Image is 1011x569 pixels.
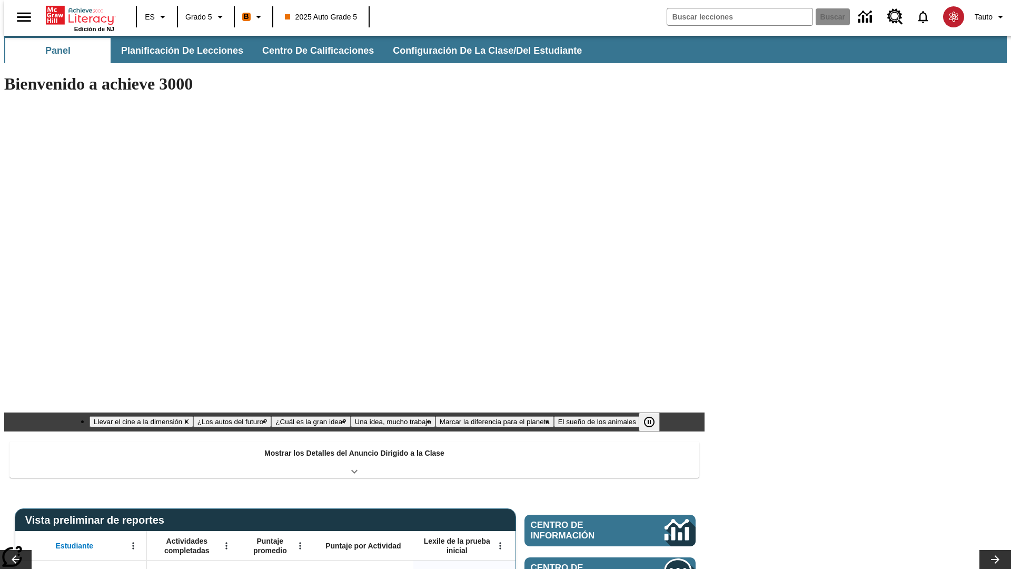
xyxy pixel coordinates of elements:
[8,2,39,33] button: Abrir el menú lateral
[384,38,590,63] button: Configuración de la clase/del estudiante
[238,7,269,26] button: Boost El color de la clase es anaranjado. Cambiar el color de la clase.
[56,541,94,551] span: Estudiante
[909,3,937,31] a: Notificaciones
[492,538,508,554] button: Abrir menú
[74,26,114,32] span: Edición de NJ
[524,515,696,546] a: Centro de información
[4,74,705,94] h1: Bienvenido a achieve 3000
[285,12,358,23] span: 2025 Auto Grade 5
[943,6,964,27] img: avatar image
[419,536,495,555] span: Lexile de la prueba inicial
[667,8,812,25] input: Buscar campo
[271,416,350,427] button: Diapositiva 3 ¿Cuál es la gran idea?
[185,12,212,23] span: Grado 5
[554,416,640,427] button: Diapositiva 6 El sueño de los animales
[145,12,155,23] span: ES
[881,3,909,31] a: Centro de recursos, Se abrirá en una pestaña nueva.
[264,448,444,459] p: Mostrar los Detalles del Anuncio Dirigido a la Clase
[46,5,114,26] a: Portada
[979,550,1011,569] button: Carrusel de lecciones, seguir
[351,416,435,427] button: Diapositiva 4 Una idea, mucho trabajo
[245,536,295,555] span: Puntaje promedio
[181,7,231,26] button: Grado: Grado 5, Elige un grado
[152,536,222,555] span: Actividades completadas
[254,38,382,63] button: Centro de calificaciones
[46,4,114,32] div: Portada
[9,442,699,478] div: Mostrar los Detalles del Anuncio Dirigido a la Clase
[4,38,591,63] div: Subbarra de navegación
[937,3,970,31] button: Escoja un nuevo avatar
[193,416,272,427] button: Diapositiva 2 ¿Los autos del futuro?
[852,3,881,32] a: Centro de información
[325,541,401,551] span: Puntaje por Actividad
[5,38,111,63] button: Panel
[113,38,252,63] button: Planificación de lecciones
[531,520,629,541] span: Centro de información
[219,538,234,554] button: Abrir menú
[292,538,308,554] button: Abrir menú
[4,36,1007,63] div: Subbarra de navegación
[244,10,249,23] span: B
[639,413,670,431] div: Pausar
[975,12,993,23] span: Tauto
[125,538,141,554] button: Abrir menú
[25,514,170,526] span: Vista preliminar de reportes
[90,416,193,427] button: Diapositiva 1 Llevar el cine a la dimensión X
[970,7,1011,26] button: Perfil/Configuración
[435,416,554,427] button: Diapositiva 5 Marcar la diferencia para el planeta
[140,7,174,26] button: Lenguaje: ES, Selecciona un idioma
[639,413,660,431] button: Pausar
